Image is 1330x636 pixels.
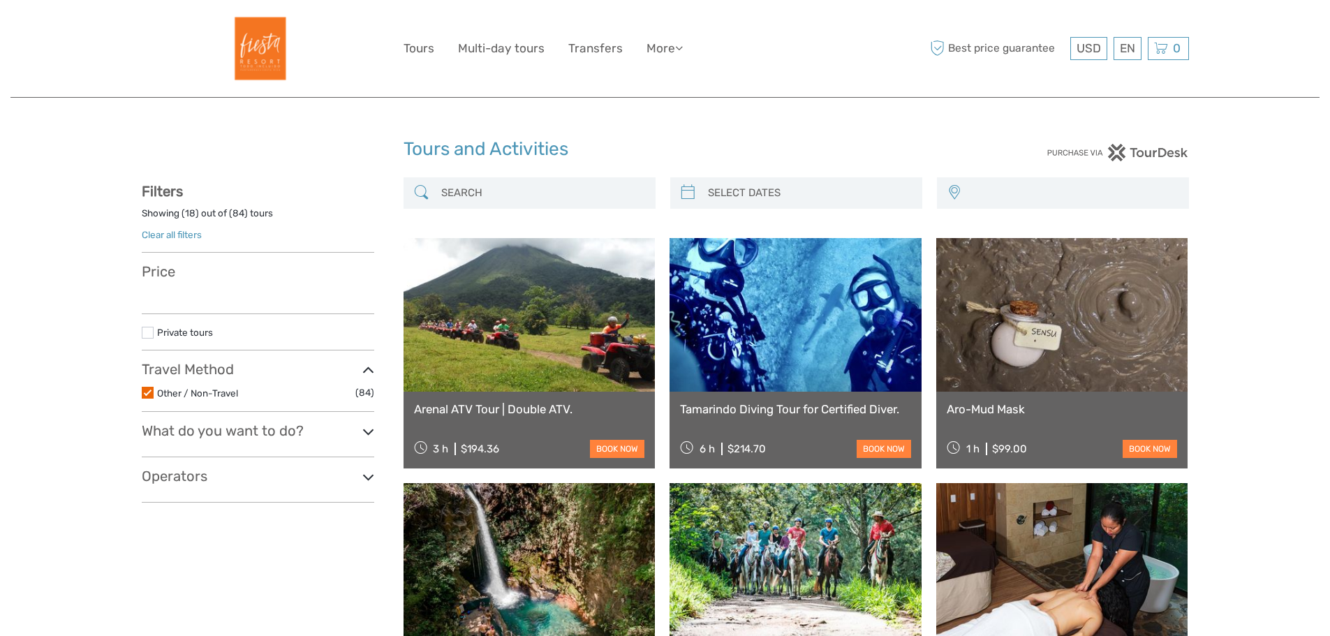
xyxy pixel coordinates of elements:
[966,443,980,455] span: 1 h
[142,183,183,200] strong: Filters
[680,402,911,416] a: Tamarindo Diving Tour for Certified Diver.
[142,263,374,280] h3: Price
[433,443,448,455] span: 3 h
[142,361,374,378] h3: Travel Method
[646,38,683,59] a: More
[590,440,644,458] a: book now
[142,229,202,240] a: Clear all filters
[404,138,927,161] h1: Tours and Activities
[700,443,715,455] span: 6 h
[232,207,244,220] label: 84
[436,181,649,205] input: SEARCH
[185,207,195,220] label: 18
[142,422,374,439] h3: What do you want to do?
[727,443,766,455] div: $214.70
[1171,41,1183,55] span: 0
[992,443,1027,455] div: $99.00
[355,385,374,401] span: (84)
[461,443,499,455] div: $194.36
[1123,440,1177,458] a: book now
[702,181,915,205] input: SELECT DATES
[142,207,374,228] div: Showing ( ) out of ( ) tours
[458,38,545,59] a: Multi-day tours
[857,440,911,458] a: book now
[157,327,213,338] a: Private tours
[404,38,434,59] a: Tours
[1114,37,1141,60] div: EN
[568,38,623,59] a: Transfers
[1077,41,1101,55] span: USD
[1047,144,1188,161] img: PurchaseViaTourDesk.png
[414,402,645,416] a: Arenal ATV Tour | Double ATV.
[220,10,296,87] img: Fiesta Resort
[157,387,238,399] a: Other / Non-Travel
[927,37,1067,60] span: Best price guarantee
[947,402,1178,416] a: Aro-Mud Mask
[142,468,374,485] h3: Operators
